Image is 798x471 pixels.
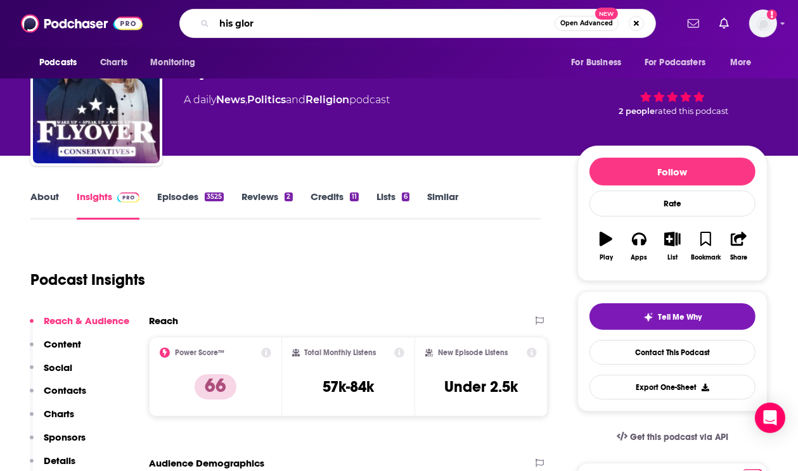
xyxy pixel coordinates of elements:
span: Tell Me Why [659,312,702,322]
a: Contact This Podcast [589,340,756,365]
a: Show notifications dropdown [714,13,734,34]
a: Episodes3525 [157,191,224,220]
h2: New Episode Listens [438,348,508,357]
div: Bookmark [691,254,721,261]
span: Logged in as JohnJMudgett [749,9,777,37]
button: Export One-Sheet [589,375,756,399]
a: InsightsPodchaser Pro [77,191,139,220]
span: Charts [100,54,127,72]
h2: Total Monthly Listens [305,348,376,357]
button: Play [589,223,622,269]
div: Apps [631,254,648,261]
p: Charts [44,408,74,420]
h2: Power Score™ [175,348,224,357]
button: Show profile menu [749,9,777,37]
h3: 57k-84k [323,377,374,396]
h2: Reach [149,315,178,327]
span: Open Advanced [560,20,613,27]
p: Content [44,338,81,350]
span: 2 people [619,106,655,116]
span: Podcasts [39,54,77,72]
button: Content [30,338,81,361]
div: Share [730,254,747,261]
a: Reviews2 [241,191,292,220]
p: Social [44,361,72,374]
div: 2 [285,192,292,201]
button: open menu [562,51,637,75]
img: Flyover Conservatives [33,37,160,163]
div: Rate [589,191,756,217]
span: For Podcasters [645,54,705,72]
a: Politics [247,94,286,106]
h2: Audience Demographics [149,457,264,469]
button: List [656,223,689,269]
button: Sponsors [30,431,86,455]
button: Share [723,223,756,269]
input: Search podcasts, credits, & more... [214,13,555,34]
div: 3525 [205,192,224,201]
a: Charts [92,51,135,75]
div: 6 [402,192,409,201]
button: Charts [30,408,74,431]
img: Podchaser - Follow, Share and Rate Podcasts [21,11,143,35]
div: Search podcasts, credits, & more... [179,9,656,38]
p: 66 [195,374,236,399]
div: Play [600,254,613,261]
span: Monitoring [150,54,195,72]
div: 66 2 peoplerated this podcast [577,46,768,124]
div: 11 [350,192,359,201]
a: News [216,94,245,106]
p: Contacts [44,384,86,396]
button: Bookmark [689,223,722,269]
img: User Profile [749,9,777,37]
h3: Under 2.5k [444,377,518,396]
span: For Business [571,54,621,72]
a: Get this podcast via API [607,422,738,453]
div: Open Intercom Messenger [755,403,785,433]
a: Lists6 [376,191,409,220]
button: open menu [721,51,768,75]
button: open menu [636,51,724,75]
div: A daily podcast [184,92,390,108]
a: Religion [306,94,349,106]
span: rated this podcast [655,106,728,116]
button: open menu [141,51,212,75]
span: Get this podcast via API [630,432,728,443]
span: and [286,94,306,106]
a: Show notifications dropdown [683,13,704,34]
span: More [730,54,752,72]
span: New [595,8,618,20]
button: Follow [589,158,756,185]
div: List [667,254,678,261]
button: Apps [622,223,655,269]
button: Contacts [30,384,86,408]
p: Reach & Audience [44,315,129,327]
img: tell me why sparkle [643,312,653,322]
p: Details [44,455,75,467]
h1: Podcast Insights [30,270,145,289]
button: open menu [30,51,93,75]
button: Open AdvancedNew [555,16,619,31]
a: About [30,191,59,220]
img: Podchaser Pro [117,192,139,203]
p: Sponsors [44,431,86,443]
a: Similar [427,191,458,220]
button: Social [30,361,72,385]
svg: Add a profile image [767,9,777,20]
button: Reach & Audience [30,315,129,338]
a: Credits11 [311,191,359,220]
span: , [245,94,247,106]
button: tell me why sparkleTell Me Why [589,303,756,330]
